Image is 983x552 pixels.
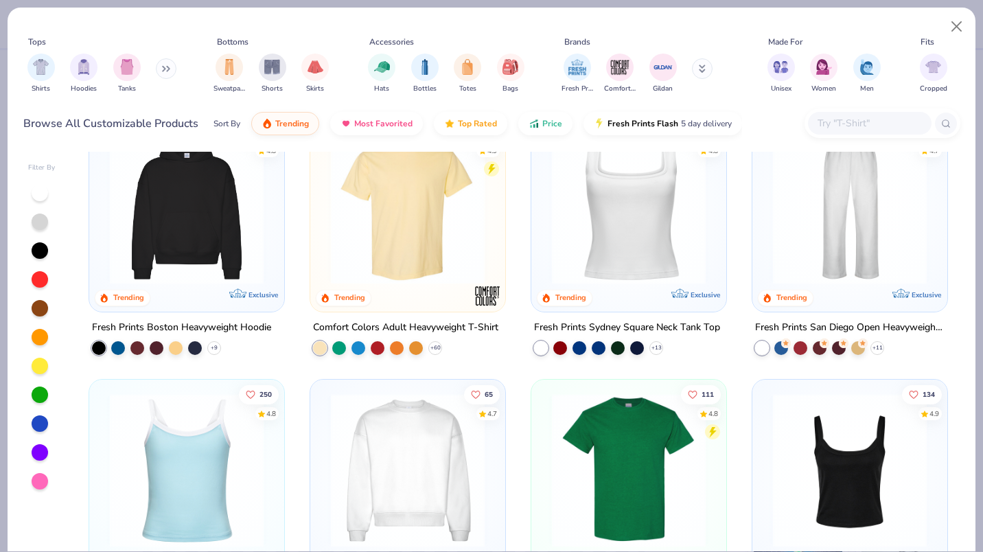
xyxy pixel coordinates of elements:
span: Price [542,118,562,129]
div: filter for Cropped [920,54,947,94]
div: 4.8 [267,409,277,419]
img: 94a2aa95-cd2b-4983-969b-ecd512716e9a [545,130,713,284]
span: Men [860,84,874,94]
img: flash.gif [594,118,605,129]
button: filter button [70,54,97,94]
button: filter button [113,54,141,94]
div: filter for Sweatpants [213,54,245,94]
button: Like [681,384,721,404]
img: a25d9891-da96-49f3-a35e-76288174bf3a [103,393,270,547]
div: 4.9 [929,409,939,419]
img: 029b8af0-80e6-406f-9fdc-fdf898547912 [324,130,491,284]
div: Sort By [213,117,240,130]
input: Try "T-Shirt" [816,115,922,131]
img: 63ed7c8a-03b3-4701-9f69-be4b1adc9c5f [712,130,879,284]
img: Women Image [816,59,832,75]
button: Top Rated [434,112,507,135]
span: 111 [702,391,714,398]
div: 4.7 [487,409,497,419]
div: Fresh Prints San Diego Open Heavyweight Sweatpants [755,319,945,336]
img: df5250ff-6f61-4206-a12c-24931b20f13c [766,130,934,284]
img: Comfort Colors logo [474,281,501,309]
button: Close [944,14,970,40]
span: Exclusive [248,290,278,299]
div: 4.8 [708,146,718,156]
span: Hoodies [71,84,97,94]
div: 4.8 [267,146,277,156]
span: Women [811,84,836,94]
div: Comfort Colors Adult Heavyweight T-Shirt [313,319,498,336]
button: Fresh Prints Flash5 day delivery [583,112,742,135]
div: Made For [768,36,802,48]
img: 1358499d-a160-429c-9f1e-ad7a3dc244c9 [324,393,491,547]
span: + 13 [651,343,661,352]
img: Cropped Image [925,59,941,75]
span: Bags [502,84,518,94]
span: Skirts [306,84,324,94]
img: Gildan Image [653,57,673,78]
div: Bottoms [217,36,248,48]
span: Trending [275,118,309,129]
img: db319196-8705-402d-8b46-62aaa07ed94f [545,393,713,547]
img: 9145e166-e82d-49ae-94f7-186c20e691c9 [491,393,659,547]
img: c7959168-479a-4259-8c5e-120e54807d6b [712,393,879,547]
span: Unisex [771,84,791,94]
div: filter for Bottles [411,54,439,94]
div: Browse All Customizable Products [23,115,198,132]
div: filter for Fresh Prints [562,54,593,94]
div: filter for Comfort Colors [604,54,636,94]
img: Hoodies Image [76,59,91,75]
span: Shirts [32,84,50,94]
span: Fresh Prints [562,84,593,94]
button: filter button [649,54,677,94]
button: Price [518,112,573,135]
img: Sweatpants Image [222,59,237,75]
span: Top Rated [458,118,497,129]
img: most_fav.gif [340,118,351,129]
img: Men Image [859,59,875,75]
div: Tops [28,36,46,48]
button: filter button [853,54,881,94]
div: 4.9 [487,146,497,156]
div: filter for Shirts [27,54,55,94]
div: filter for Shorts [259,54,286,94]
img: Totes Image [460,59,475,75]
div: filter for Gildan [649,54,677,94]
span: + 11 [872,343,882,352]
span: + 60 [430,343,441,352]
img: Bottles Image [417,59,432,75]
img: TopRated.gif [444,118,455,129]
span: Bottles [413,84,437,94]
button: Like [240,384,279,404]
img: trending.gif [262,118,273,129]
span: + 9 [211,343,218,352]
span: Totes [459,84,476,94]
button: filter button [497,54,524,94]
button: filter button [767,54,795,94]
div: filter for Tanks [113,54,141,94]
button: filter button [454,54,481,94]
span: Exclusive [911,290,940,299]
div: filter for Skirts [301,54,329,94]
img: Fresh Prints Image [567,57,588,78]
button: filter button [920,54,947,94]
img: e55d29c3-c55d-459c-bfd9-9b1c499ab3c6 [491,130,659,284]
button: Like [902,384,942,404]
img: Bags Image [502,59,518,75]
div: filter for Women [810,54,837,94]
div: Fresh Prints Sydney Square Neck Tank Top [534,319,720,336]
img: Skirts Image [308,59,323,75]
span: Comfort Colors [604,84,636,94]
img: Comfort Colors Image [610,57,630,78]
div: filter for Totes [454,54,481,94]
span: 65 [485,391,493,398]
button: filter button [213,54,245,94]
div: filter for Bags [497,54,524,94]
span: Most Favorited [354,118,413,129]
img: Unisex Image [773,59,789,75]
button: Most Favorited [330,112,423,135]
img: Hats Image [374,59,390,75]
img: Shorts Image [264,59,280,75]
span: 5 day delivery [681,116,732,132]
button: filter button [27,54,55,94]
